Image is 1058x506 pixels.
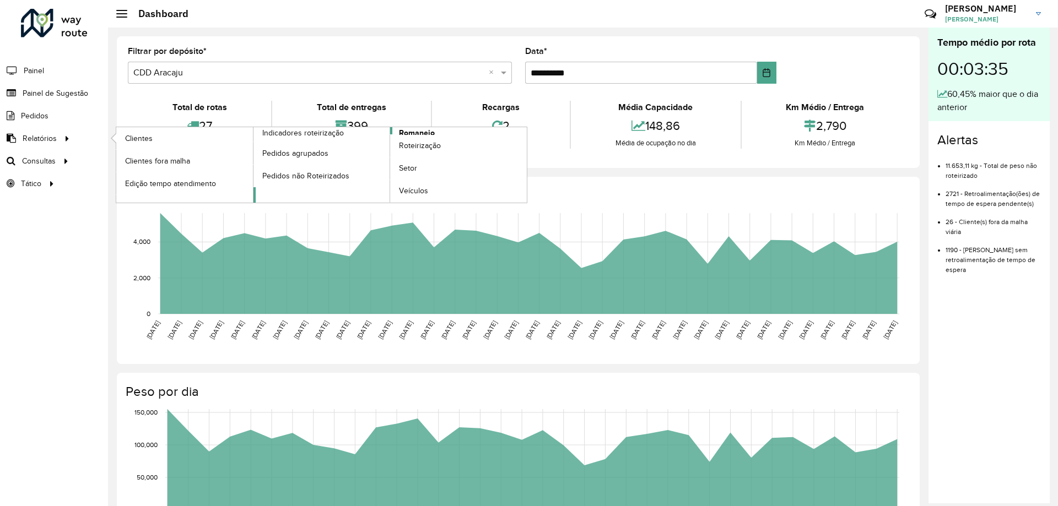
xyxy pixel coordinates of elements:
div: Tempo médio por rota [937,35,1041,50]
li: 1190 - [PERSON_NAME] sem retroalimentação de tempo de espera [946,237,1041,275]
span: Clientes [125,133,153,144]
span: Consultas [22,155,56,167]
a: Roteirização [390,135,527,157]
div: 2,790 [744,114,906,138]
text: [DATE] [755,319,771,340]
div: 2 [435,114,567,138]
div: Total de rotas [131,101,268,114]
text: [DATE] [250,319,266,340]
text: [DATE] [503,319,519,340]
text: [DATE] [355,319,371,340]
text: [DATE] [672,319,688,340]
text: 100,000 [134,441,158,448]
span: Clear all [489,66,498,79]
span: Edição tempo atendimento [125,178,216,189]
a: Edição tempo atendimento [116,172,253,194]
text: [DATE] [398,319,414,340]
div: Km Médio / Entrega [744,138,906,149]
text: [DATE] [461,319,477,340]
text: [DATE] [314,319,330,340]
div: Recargas [435,101,567,114]
span: Pedidos agrupados [262,148,328,159]
li: 11.653,11 kg - Total de peso não roteirizado [946,153,1041,181]
span: Setor [399,162,417,174]
text: [DATE] [166,319,182,340]
text: [DATE] [693,319,709,340]
a: Veículos [390,180,527,202]
li: 2721 - Retroalimentação(ões) de tempo de espera pendente(s) [946,181,1041,209]
a: Setor [390,157,527,179]
div: Km Médio / Entrega [744,101,906,114]
span: Veículos [399,185,428,197]
span: Clientes fora malha [125,155,190,167]
div: 60,45% maior que o dia anterior [937,88,1041,114]
div: 00:03:35 [937,50,1041,88]
h4: Peso por dia [126,384,909,400]
div: 399 [275,114,428,138]
label: Data [525,45,547,58]
text: [DATE] [229,319,245,340]
span: Indicadores roteirização [262,127,344,139]
h4: Alertas [937,132,1041,148]
text: [DATE] [608,319,624,340]
text: [DATE] [882,319,898,340]
span: Tático [21,178,41,189]
a: Romaneio [253,127,527,203]
text: [DATE] [714,319,730,340]
text: [DATE] [187,319,203,340]
text: [DATE] [840,319,856,340]
text: [DATE] [377,319,393,340]
text: [DATE] [440,319,456,340]
text: [DATE] [587,319,603,340]
text: [DATE] [293,319,309,340]
span: Relatórios [23,133,57,144]
text: 4,000 [133,238,150,246]
span: Roteirização [399,140,441,151]
div: 148,86 [574,114,737,138]
text: [DATE] [208,319,224,340]
text: [DATE] [545,319,561,340]
a: Clientes fora malha [116,150,253,172]
text: [DATE] [735,319,751,340]
text: [DATE] [334,319,350,340]
a: Clientes [116,127,253,149]
text: [DATE] [482,319,498,340]
text: [DATE] [650,319,666,340]
div: Média de ocupação no dia [574,138,737,149]
li: 26 - Cliente(s) fora da malha viária [946,209,1041,237]
span: Painel de Sugestão [23,88,88,99]
a: Indicadores roteirização [116,127,390,203]
div: Total de entregas [275,101,428,114]
text: [DATE] [566,319,582,340]
button: Choose Date [757,62,776,84]
span: Romaneio [399,127,435,139]
a: Pedidos agrupados [253,142,390,164]
text: [DATE] [145,319,161,340]
span: Painel [24,65,44,77]
text: [DATE] [419,319,435,340]
text: 150,000 [134,409,158,416]
span: Pedidos [21,110,48,122]
text: [DATE] [777,319,793,340]
text: 0 [147,310,150,317]
div: Média Capacidade [574,101,737,114]
text: [DATE] [861,319,877,340]
text: 50,000 [137,474,158,481]
text: [DATE] [629,319,645,340]
a: Pedidos não Roteirizados [253,165,390,187]
label: Filtrar por depósito [128,45,207,58]
text: 2,000 [133,274,150,281]
h3: [PERSON_NAME] [945,3,1028,14]
text: [DATE] [819,319,835,340]
div: 27 [131,114,268,138]
text: [DATE] [798,319,814,340]
text: [DATE] [272,319,288,340]
span: Pedidos não Roteirizados [262,170,349,182]
text: [DATE] [524,319,540,340]
a: Contato Rápido [919,2,942,26]
h2: Dashboard [127,8,188,20]
span: [PERSON_NAME] [945,14,1028,24]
